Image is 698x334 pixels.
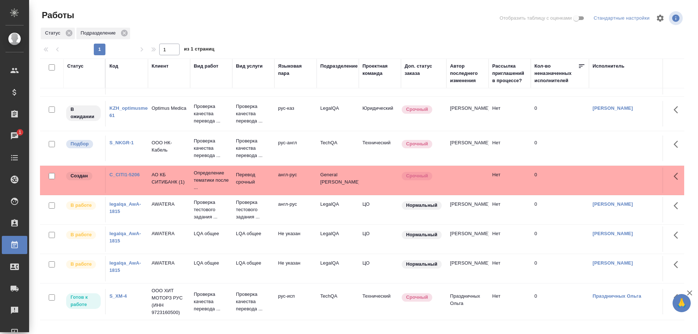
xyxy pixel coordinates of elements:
div: Подразделение [76,28,130,39]
p: Проверка качества перевода ... [194,137,229,159]
span: 🙏 [675,295,688,311]
td: LegalQA [317,101,359,126]
td: 0 [531,136,589,161]
div: Доп. статус заказа [405,63,443,77]
div: Статус [41,28,75,39]
a: 1 [2,127,27,145]
td: Нет [489,256,531,281]
p: AWATERA [152,230,186,237]
div: Заказ еще не согласован с клиентом, искать исполнителей рано [65,171,101,181]
td: 0 [531,289,589,314]
p: Проверка качества перевода ... [194,291,229,313]
div: Клиент [152,63,168,70]
td: TechQA [317,289,359,314]
a: [PERSON_NAME] [593,231,633,236]
p: Проверка тестового задания ... [236,199,271,221]
td: Технический [359,289,401,314]
div: Исполнитель назначен, приступать к работе пока рано [65,105,101,122]
p: Нормальный [406,261,437,268]
td: Технический [359,136,401,161]
a: C_CITI1-5206 [109,172,140,177]
button: Здесь прячутся важные кнопки [669,226,687,244]
td: Нет [489,226,531,252]
p: В работе [71,261,92,268]
button: Здесь прячутся важные кнопки [669,168,687,185]
p: Срочный [406,294,428,301]
div: Проектная команда [362,63,397,77]
a: legalqa_AwA-1815 [109,260,141,273]
p: LQA общее [236,259,271,267]
td: Нет [489,289,531,314]
p: Определение тематики после ... [194,169,229,191]
a: S_NKGR-1 [109,140,134,145]
button: Здесь прячутся важные кнопки [669,136,687,153]
span: Посмотреть информацию [669,11,684,25]
p: Проверка тестового задания ... [194,199,229,221]
td: Не указан [274,256,317,281]
p: Создан [71,172,88,180]
div: Вид услуги [236,63,263,70]
p: Срочный [406,106,428,113]
td: ЦО [359,197,401,222]
p: Проверка качества перевода ... [194,103,229,125]
td: [PERSON_NAME] [446,197,489,222]
td: 0 [531,197,589,222]
a: [PERSON_NAME] [593,260,633,266]
p: Подразделение [81,29,118,37]
div: Автор последнего изменения [450,63,485,84]
p: ООО ХИТ МОТОРЗ РУС (ИНН 9723160500) [152,287,186,316]
td: LegalQA [317,256,359,281]
p: LQA общее [194,259,229,267]
div: Статус [67,63,84,70]
td: [PERSON_NAME] [446,226,489,252]
td: Не указан [274,226,317,252]
p: Перевод срочный [236,171,271,186]
span: Настроить таблицу [651,9,669,27]
p: Optimus Medica [152,105,186,112]
div: Можно подбирать исполнителей [65,139,101,149]
a: legalqa_AwA-1815 [109,201,141,214]
td: ЦО [359,256,401,281]
p: В ожидании [71,106,96,120]
p: Проверка качества перевода ... [236,137,271,159]
button: 🙏 [673,294,691,312]
div: Исполнитель выполняет работу [65,230,101,240]
span: из 1 страниц [184,45,214,55]
div: Исполнитель выполняет работу [65,201,101,210]
td: Нет [489,136,531,161]
span: Отобразить таблицу с оценками [500,15,572,22]
p: В работе [71,231,92,238]
p: Готов к работе [71,294,96,308]
a: Праздничных Ольга [593,293,641,299]
td: Юридический [359,101,401,126]
td: TechQA [317,136,359,161]
p: Проверка качества перевода ... [236,291,271,313]
div: split button [592,13,651,24]
p: AWATERA [152,201,186,208]
td: рус-исп [274,289,317,314]
td: 0 [531,101,589,126]
td: ЦО [359,226,401,252]
div: Языковая пара [278,63,313,77]
td: [PERSON_NAME] [446,256,489,281]
a: S_XM-4 [109,293,127,299]
a: [PERSON_NAME] [593,201,633,207]
td: Нет [489,168,531,193]
p: Срочный [406,140,428,148]
td: General [PERSON_NAME] [317,168,359,193]
p: AWATERA [152,259,186,267]
a: legalqa_AwA-1815 [109,231,141,244]
p: Нормальный [406,202,437,209]
td: англ-рус [274,168,317,193]
div: Исполнитель может приступить к работе [65,293,101,310]
p: LQA общее [236,230,271,237]
p: Срочный [406,172,428,180]
button: Здесь прячутся важные кнопки [669,256,687,273]
p: В работе [71,202,92,209]
p: Подбор [71,140,89,148]
td: Нет [489,197,531,222]
td: Праздничных Ольга [446,289,489,314]
td: 0 [531,256,589,281]
p: Нормальный [406,231,437,238]
td: [PERSON_NAME] [446,136,489,161]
